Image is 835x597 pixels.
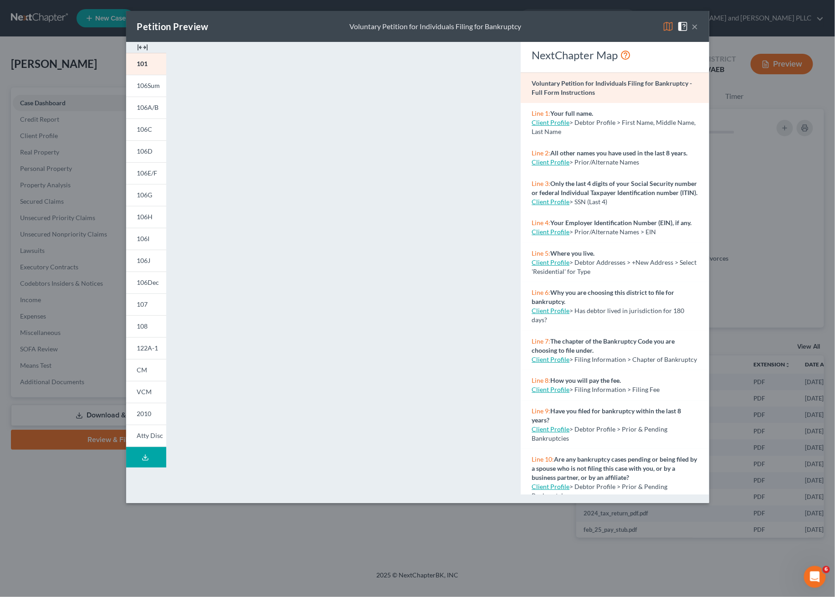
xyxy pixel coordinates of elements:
span: > Filing Information > Filing Fee [569,386,660,393]
a: 106H [126,206,166,228]
strong: Are any bankruptcy cases pending or being filed by a spouse who is not filing this case with you,... [532,455,697,481]
strong: How you will pay the fee. [550,376,621,384]
a: VCM [126,381,166,403]
span: CM [137,366,148,374]
span: 106H [137,213,153,221]
iframe: <object ng-attr-data='[URL][DOMAIN_NAME]' type='application/pdf' width='100%' height='975px'></ob... [183,49,504,494]
span: > Debtor Addresses > +New Address > Select 'Residential' for Type [532,258,697,275]
span: > Debtor Profile > Prior & Pending Bankruptcies [532,425,667,442]
span: 106D [137,147,153,155]
a: 106C [126,118,166,140]
button: × [692,21,698,32]
span: 6 [823,566,830,573]
a: Atty Disc [126,425,166,447]
span: Line 10: [532,455,554,463]
a: 106J [126,250,166,272]
span: Line 4: [532,219,550,226]
a: 106D [126,140,166,162]
a: Client Profile [532,355,569,363]
span: Line 9: [532,407,550,415]
div: Petition Preview [137,20,209,33]
strong: Why you are choosing this district to file for bankruptcy. [532,288,674,305]
a: 106E/F [126,162,166,184]
a: 106Dec [126,272,166,293]
strong: Have you filed for bankruptcy within the last 8 years? [532,407,681,424]
strong: All other names you have used in the last 8 years. [550,149,687,157]
strong: Voluntary Petition for Individuals Filing for Bankruptcy - Full Form Instructions [532,79,692,96]
a: Client Profile [532,158,569,166]
a: 106Sum [126,75,166,97]
a: 2010 [126,403,166,425]
a: 101 [126,53,166,75]
div: NextChapter Map [532,48,698,62]
span: 101 [137,60,148,67]
strong: Your full name. [550,109,593,117]
a: 106A/B [126,97,166,118]
a: 107 [126,293,166,315]
span: Line 6: [532,288,550,296]
a: 108 [126,315,166,337]
a: Client Profile [532,228,569,236]
span: Line 3: [532,180,550,187]
span: 106J [137,257,151,264]
img: expand-e0f6d898513216a626fdd78e52531dac95497ffd26381d4c15ee2fc46db09dca.svg [137,42,148,53]
span: > SSN (Last 4) [569,198,607,206]
span: 107 [137,300,148,308]
span: Atty Disc [137,432,164,439]
span: 108 [137,322,148,330]
span: 106E/F [137,169,158,177]
a: Client Profile [532,307,569,314]
strong: Where you live. [550,249,594,257]
a: Client Profile [532,386,569,393]
a: Client Profile [532,118,569,126]
iframe: Intercom live chat [804,566,826,588]
span: 106C [137,125,153,133]
span: 106Dec [137,278,159,286]
span: > Debtor Profile > First Name, Middle Name, Last Name [532,118,696,135]
strong: Your Employer Identification Number (EIN), if any. [550,219,692,226]
span: > Has debtor lived in jurisdiction for 180 days? [532,307,684,324]
span: 106G [137,191,153,199]
a: 122A-1 [126,337,166,359]
a: 106G [126,184,166,206]
a: CM [126,359,166,381]
span: > Filing Information > Chapter of Bankruptcy [569,355,697,363]
span: Line 1: [532,109,550,117]
span: 106Sum [137,82,160,89]
div: Voluntary Petition for Individuals Filing for Bankruptcy [350,21,522,32]
span: 2010 [137,410,152,417]
span: > Debtor Profile > Prior & Pending Bankruptcies [532,483,667,499]
span: Line 5: [532,249,550,257]
span: > Prior/Alternate Names [569,158,639,166]
a: Client Profile [532,258,569,266]
strong: The chapter of the Bankruptcy Code you are choosing to file under. [532,337,675,354]
span: > Prior/Alternate Names > EIN [569,228,656,236]
a: Client Profile [532,483,569,490]
img: help-close-5ba153eb36485ed6c1ea00a893f15db1cb9b99d6cae46e1a8edb6c62d00a1a76.svg [677,21,688,32]
span: 122A-1 [137,344,159,352]
strong: Only the last 4 digits of your Social Security number or federal Individual Taxpayer Identificati... [532,180,697,196]
span: Line 2: [532,149,550,157]
a: Client Profile [532,198,569,206]
a: Client Profile [532,425,569,433]
span: VCM [137,388,152,396]
span: Line 7: [532,337,550,345]
a: 106I [126,228,166,250]
img: map-eea8200ae884c6f1103ae1953ef3d486a96c86aabb227e865a55264e3737af1f.svg [663,21,674,32]
span: 106A/B [137,103,159,111]
span: 106I [137,235,150,242]
span: Line 8: [532,376,550,384]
